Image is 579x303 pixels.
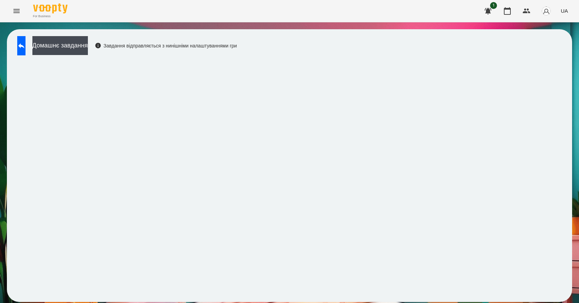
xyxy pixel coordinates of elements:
[541,6,551,16] img: avatar_s.png
[33,3,68,13] img: Voopty Logo
[8,3,25,19] button: Menu
[561,7,568,14] span: UA
[33,14,68,19] span: For Business
[95,42,237,49] div: Завдання відправляється з нинішніми налаштуваннями гри
[558,4,571,17] button: UA
[32,36,88,55] button: Домашнє завдання
[490,2,497,9] span: 1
